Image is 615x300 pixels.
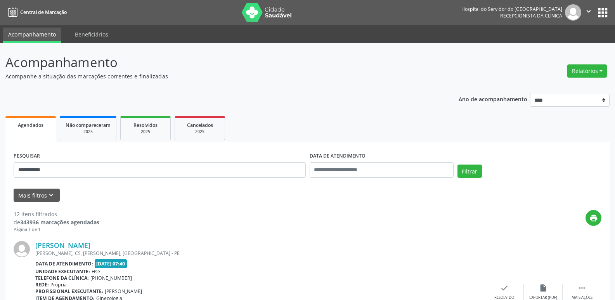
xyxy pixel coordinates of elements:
span: Resolvidos [133,122,158,128]
button: print [586,210,601,226]
a: [PERSON_NAME] [35,241,90,250]
button:  [581,4,596,21]
span: Central de Marcação [20,9,67,16]
div: [PERSON_NAME], CS, [PERSON_NAME], [GEOGRAPHIC_DATA] - PE [35,250,485,257]
label: DATA DE ATENDIMENTO [310,150,366,162]
button: Filtrar [457,165,482,178]
span: Não compareceram [66,122,111,128]
b: Telefone da clínica: [35,275,89,281]
a: Beneficiários [69,28,114,41]
i:  [584,7,593,16]
a: Central de Marcação [5,6,67,19]
span: [PHONE_NUMBER] [90,275,132,281]
span: [PERSON_NAME] [105,288,142,295]
span: Recepcionista da clínica [500,12,562,19]
span: Própria [50,281,67,288]
p: Ano de acompanhamento [459,94,527,104]
div: Hospital do Servidor do [GEOGRAPHIC_DATA] [461,6,562,12]
div: 12 itens filtrados [14,210,99,218]
p: Acompanhe a situação das marcações correntes e finalizadas [5,72,428,80]
span: Cancelados [187,122,213,128]
i: insert_drive_file [539,284,547,292]
div: Página 1 de 1 [14,226,99,233]
button: Mais filtroskeyboard_arrow_down [14,189,60,202]
button: apps [596,6,610,19]
i: keyboard_arrow_down [47,191,55,199]
label: PESQUISAR [14,150,40,162]
strong: 343936 marcações agendadas [20,218,99,226]
div: de [14,218,99,226]
i: check [500,284,509,292]
b: Rede: [35,281,49,288]
b: Profissional executante: [35,288,103,295]
div: 2025 [126,129,165,135]
b: Unidade executante: [35,268,90,275]
a: Acompanhamento [3,28,61,43]
div: 2025 [66,129,111,135]
span: [DATE] 07:40 [95,259,127,268]
span: Hse [92,268,100,275]
b: Data de atendimento: [35,260,93,267]
i:  [578,284,586,292]
div: 2025 [180,129,219,135]
button: Relatórios [567,64,607,78]
i: print [589,214,598,222]
img: img [565,4,581,21]
img: img [14,241,30,257]
p: Acompanhamento [5,53,428,72]
span: Agendados [18,122,43,128]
